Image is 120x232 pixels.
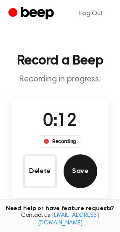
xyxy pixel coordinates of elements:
h1: Record a Beep [7,54,113,67]
p: Recording in progress. [7,74,113,85]
div: Recording [40,135,80,148]
a: Beep [8,5,56,22]
button: Delete Audio Record [23,154,57,188]
span: 0:12 [43,113,77,130]
span: Contact us [5,212,115,227]
a: Log Out [71,3,112,24]
a: [EMAIL_ADDRESS][DOMAIN_NAME] [38,213,99,226]
button: Save Audio Record [64,154,97,188]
